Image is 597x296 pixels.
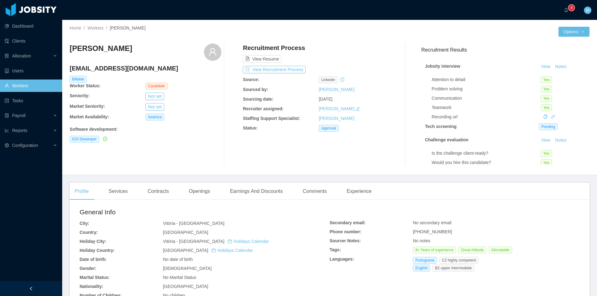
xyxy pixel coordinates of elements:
[70,104,105,109] b: Market Seniority:
[413,257,437,264] span: Portuguese
[243,87,268,92] b: Sourced by:
[146,93,164,100] button: Not set
[80,266,96,271] b: Gender:
[319,87,354,92] a: [PERSON_NAME]
[146,103,164,111] button: Not set
[553,137,569,144] button: Notes
[5,143,9,148] i: icon: setting
[553,63,569,71] button: Notes
[80,284,103,289] b: Nationality:
[432,86,541,92] div: Problem solving
[541,150,552,157] span: Yes
[228,239,232,244] i: icon: calendar
[243,97,273,102] b: Sourcing date:
[228,239,269,244] a: icon: calendarHolidays Calendar
[539,64,553,69] a: View
[163,248,253,253] span: [GEOGRAPHIC_DATA]
[80,275,109,280] b: Marital Status:
[12,113,25,118] span: Payroll
[319,76,338,83] span: linkedin
[163,266,212,271] span: [DEMOGRAPHIC_DATA]
[319,116,354,121] a: [PERSON_NAME]
[163,284,208,289] span: [GEOGRAPHIC_DATA]
[146,83,168,89] span: Candidate
[104,183,132,200] div: Services
[5,113,9,118] i: icon: file-protect
[330,257,354,262] b: Languages:
[243,77,259,82] b: Source:
[143,183,174,200] div: Contracts
[80,239,106,244] b: Holiday City:
[330,229,362,234] b: Phone number:
[12,143,38,148] span: Configuration
[146,114,164,121] span: America
[558,27,590,37] button: Optionsicon: down
[163,221,224,226] span: Vitória - [GEOGRAPHIC_DATA]
[432,150,541,157] div: Is the challenge client-ready?
[541,159,552,166] span: Yes
[5,80,57,92] a: icon: userWorkers
[5,35,57,47] a: icon: auditClients
[541,76,552,83] span: Yes
[87,25,104,30] a: Workers
[330,220,366,225] b: Secondary email:
[413,220,451,225] span: No secondary email
[5,20,57,32] a: icon: pie-chartDashboard
[5,128,9,133] i: icon: line-chart
[551,115,555,119] i: icon: link
[70,25,81,30] a: Home
[541,86,552,93] span: Yes
[356,107,360,111] i: icon: edit
[568,5,575,11] sup: 4
[80,207,330,217] h2: General Info
[184,183,215,200] div: Openings
[225,183,288,200] div: Earnings And Discounts
[425,64,460,69] strong: Jobsity interview
[489,247,512,253] span: Allocatable
[319,97,332,102] span: [DATE]
[330,238,361,243] b: Sourcer Notes:
[163,239,269,244] span: Vitória - [GEOGRAPHIC_DATA]
[319,125,338,132] span: Approval
[80,257,107,262] b: Date of birth:
[84,25,85,30] span: /
[564,8,568,12] i: icon: bell
[211,248,216,253] i: icon: calendar
[70,76,87,83] span: Billable
[80,248,115,253] b: Holiday Country:
[342,183,377,200] div: Experience
[433,265,474,271] span: B2 upper intermediate
[298,183,332,200] div: Comments
[103,137,107,141] i: icon: check-circle
[5,54,9,58] i: icon: solution
[551,114,555,119] a: icon: link
[243,55,281,63] button: icon: file-textView Resume
[70,183,94,200] div: Profile
[70,83,100,88] b: Worker Status:
[413,265,430,271] span: English
[211,248,253,253] a: icon: calendarHolidays Calendar
[425,124,457,129] strong: Tech screening
[458,247,486,253] span: Great Attitude
[432,76,541,83] div: Attention to detail
[243,57,281,61] a: icon: file-textView Resume
[163,275,196,280] span: No Marital Status
[432,95,541,102] div: Communication
[319,106,354,111] a: [PERSON_NAME]
[5,94,57,107] a: icon: profileTasks
[80,221,89,226] b: City:
[12,128,27,133] span: Reports
[413,247,456,253] span: 8+ Years of experience
[539,138,553,143] a: View
[439,257,478,264] span: C2 highly competent
[102,136,107,141] a: icon: check-circle
[5,65,57,77] a: icon: robotUsers
[571,5,573,11] p: 4
[208,48,217,56] i: icon: user
[70,93,90,98] b: Seniority:
[541,95,552,102] span: Yes
[70,64,221,73] h4: [EMAIL_ADDRESS][DOMAIN_NAME]
[70,43,132,53] h3: [PERSON_NAME]
[12,53,31,58] span: Allocation
[541,104,552,111] span: Yes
